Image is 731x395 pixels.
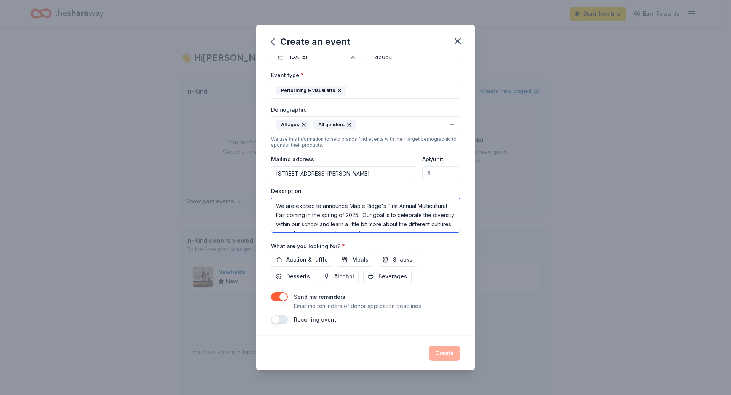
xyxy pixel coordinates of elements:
[271,198,460,232] textarea: We are excited to announce Maple Ridge's First Annual Multicultural Fair coming in the spring of ...
[352,255,369,264] span: Meals
[271,36,350,48] div: Create an event
[313,120,356,130] div: All genders
[276,120,310,130] div: All ages
[276,86,346,95] div: Performing & visual arts
[271,155,314,163] label: Mailing address
[271,243,345,250] label: What are you looking for?
[271,187,302,195] label: Description
[271,116,460,133] button: All agesAll genders
[271,106,306,114] label: Demographic
[337,253,373,267] button: Meals
[378,253,417,267] button: Snacks
[378,272,407,281] span: Beverages
[370,49,460,64] input: 12345 (U.S. only)
[422,155,443,163] label: Apt/unit
[334,272,354,281] span: Alcohol
[286,272,310,281] span: Desserts
[422,166,460,181] input: #
[271,270,314,283] button: Desserts
[286,255,328,264] span: Auction & raffle
[271,49,361,64] button: [DATE]
[294,293,345,300] label: Send me reminders
[319,270,359,283] button: Alcohol
[271,253,332,267] button: Auction & raffle
[393,255,412,264] span: Snacks
[363,270,412,283] button: Beverages
[271,166,416,181] input: Enter a US address
[271,82,460,99] button: Performing & visual arts
[294,316,336,323] label: Recurring event
[271,136,460,148] div: We use this information to help brands find events with their target demographic to sponsor their...
[294,301,421,311] p: Email me reminders of donor application deadlines
[271,71,304,79] label: Event type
